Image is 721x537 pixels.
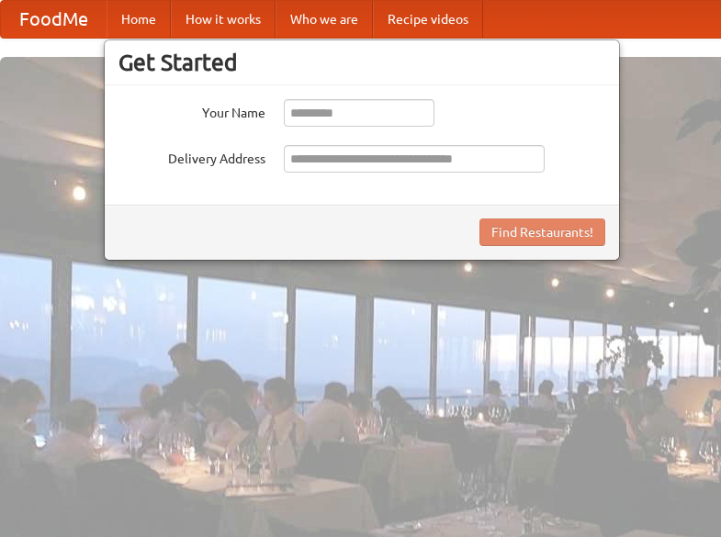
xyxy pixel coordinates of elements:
[276,1,373,38] a: Who we are
[1,1,107,38] a: FoodMe
[118,99,265,122] label: Your Name
[107,1,171,38] a: Home
[118,145,265,168] label: Delivery Address
[171,1,276,38] a: How it works
[479,218,605,246] button: Find Restaurants!
[373,1,483,38] a: Recipe videos
[118,49,605,76] h3: Get Started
